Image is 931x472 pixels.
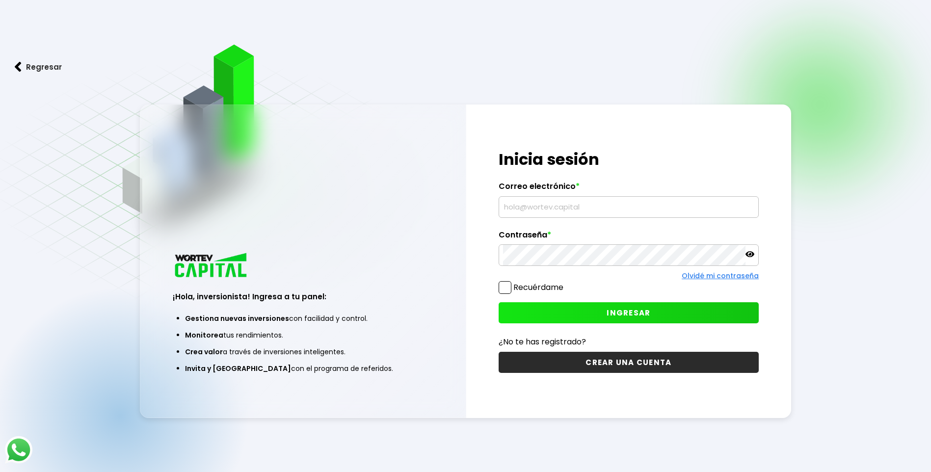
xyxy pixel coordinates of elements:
[499,148,759,171] h1: Inicia sesión
[682,271,759,281] a: Olvidé mi contraseña
[185,314,289,323] span: Gestiona nuevas inversiones
[499,302,759,323] button: INGRESAR
[185,327,421,343] li: tus rendimientos.
[5,436,32,464] img: logos_whatsapp-icon.242b2217.svg
[185,330,223,340] span: Monitorea
[185,364,291,373] span: Invita y [GEOGRAPHIC_DATA]
[499,352,759,373] button: CREAR UNA CUENTA
[499,336,759,348] p: ¿No te has registrado?
[499,336,759,373] a: ¿No te has registrado?CREAR UNA CUENTA
[15,62,22,72] img: flecha izquierda
[173,291,433,302] h3: ¡Hola, inversionista! Ingresa a tu panel:
[499,182,759,196] label: Correo electrónico
[185,347,223,357] span: Crea valor
[607,308,650,318] span: INGRESAR
[185,343,421,360] li: a través de inversiones inteligentes.
[185,310,421,327] li: con facilidad y control.
[173,252,250,281] img: logo_wortev_capital
[185,360,421,377] li: con el programa de referidos.
[499,230,759,245] label: Contraseña
[503,197,754,217] input: hola@wortev.capital
[513,282,563,293] label: Recuérdame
